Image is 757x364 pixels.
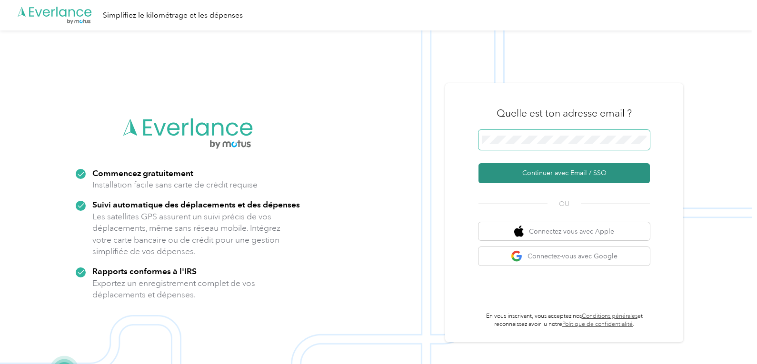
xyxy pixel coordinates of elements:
font: En vous inscrivant, vous acceptez nos [486,313,582,320]
font: Connectez-vous avec Google [528,252,618,260]
font: Rapports conformes à l'IRS [92,266,197,276]
font: Exportez un enregistrement complet de vos déplacements et dépenses. [92,278,255,300]
font: Continuer avec Email / SSO [522,169,607,177]
font: Les satellites GPS assurent un suivi précis de vos déplacements, même sans réseau mobile. Intégre... [92,211,280,257]
font: Connectez-vous avec Apple [529,227,614,236]
button: Continuer avec Email / SSO [478,163,650,183]
a: Conditions générales [582,313,637,320]
font: . [633,321,634,328]
a: Politique de confidentialité [562,321,633,328]
font: Simplifiez le kilométrage et les dépenses [103,10,243,20]
button: logo AppleConnectez-vous avec Apple [478,222,650,241]
font: Quelle est ton adresse email ? [497,107,632,119]
img: logo de Google [511,250,523,262]
font: et reconnaissez avoir lu notre [494,313,643,328]
font: Suivi automatique des déplacements et des dépenses [92,199,300,209]
font: OU [559,200,569,208]
img: logo Apple [514,226,524,237]
font: Installation facile sans carte de crédit requise [92,179,258,190]
button: logo de GoogleConnectez-vous avec Google [478,247,650,266]
font: Commencez gratuitement [92,168,193,178]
